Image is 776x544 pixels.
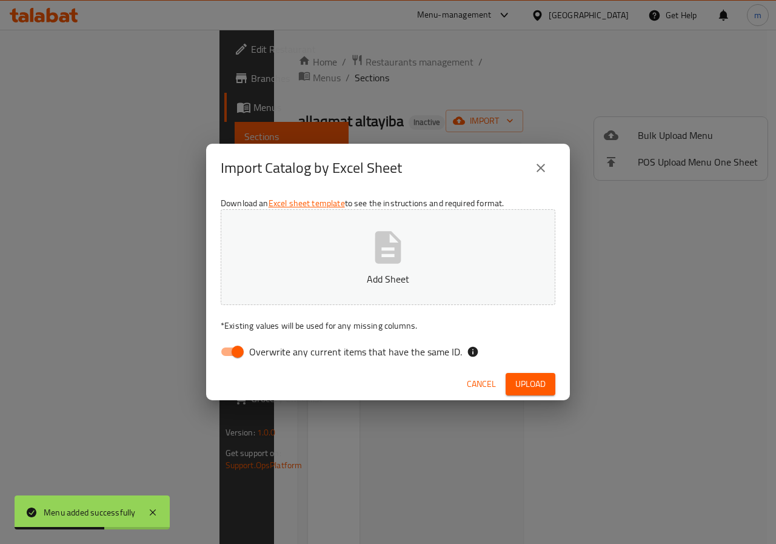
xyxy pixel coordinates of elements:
[249,344,462,359] span: Overwrite any current items that have the same ID.
[462,373,501,395] button: Cancel
[506,373,555,395] button: Upload
[269,195,345,211] a: Excel sheet template
[515,377,546,392] span: Upload
[239,272,537,286] p: Add Sheet
[221,209,555,305] button: Add Sheet
[44,506,136,519] div: Menu added successfully
[221,158,402,178] h2: Import Catalog by Excel Sheet
[467,346,479,358] svg: If the overwrite option isn't selected, then the items that match an existing ID will be ignored ...
[526,153,555,183] button: close
[206,192,570,368] div: Download an to see the instructions and required format.
[221,320,555,332] p: Existing values will be used for any missing columns.
[467,377,496,392] span: Cancel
